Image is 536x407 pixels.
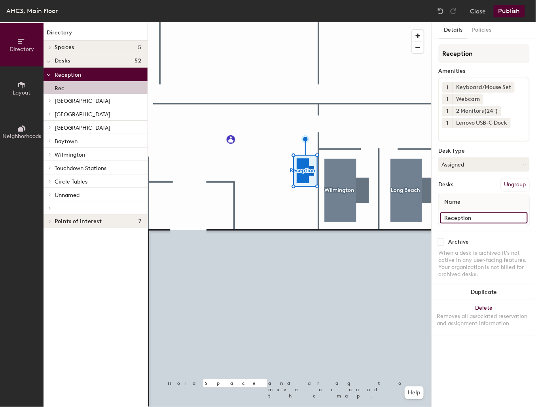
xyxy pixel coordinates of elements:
button: Ungroup [501,178,530,191]
button: DeleteRemoves all associated reservation and assignment information [432,300,536,335]
span: 7 [138,218,141,225]
div: Desk Type [438,148,530,154]
img: Undo [437,7,445,15]
span: Unnamed [55,192,80,199]
span: 1 [447,95,449,104]
div: Lenovo USB-C Dock [453,118,511,128]
div: When a desk is archived it's not active in any user-facing features. Your organization is not bil... [438,250,530,278]
div: Amenities [438,68,530,74]
button: Details [439,22,467,38]
span: Reception [55,72,81,78]
span: Touchdown Stations [55,165,106,172]
span: [GEOGRAPHIC_DATA] [55,98,110,104]
span: Directory [9,46,34,53]
button: Duplicate [432,284,536,300]
img: Redo [449,7,457,15]
button: Publish [494,5,525,17]
span: Circle Tables [55,178,87,185]
button: 1 [442,82,453,93]
button: 1 [442,118,453,128]
div: Removes all associated reservation and assignment information [437,313,531,327]
button: Help [405,386,424,399]
span: Points of interest [55,218,102,225]
button: 1 [442,94,453,104]
button: Close [470,5,486,17]
div: AHC3, Main Floor [6,6,58,16]
span: Spaces [55,44,74,51]
div: Desks [438,182,453,188]
span: Layout [13,89,31,96]
span: 5 [138,44,141,51]
input: Unnamed desk [440,212,528,223]
button: Policies [467,22,496,38]
h1: Directory [44,28,148,41]
span: 52 [134,58,141,64]
span: 1 [447,83,449,92]
span: [GEOGRAPHIC_DATA] [55,111,110,118]
div: Keyboard/Mouse Set [453,82,515,93]
div: Archive [448,239,469,245]
button: Assigned [438,157,530,172]
span: Baytown [55,138,78,145]
span: [GEOGRAPHIC_DATA] [55,125,110,131]
span: Neighborhoods [2,133,41,140]
span: 1 [447,107,449,115]
button: 1 [442,106,453,116]
span: Name [440,195,464,209]
span: Desks [55,58,70,64]
div: Webcam [453,94,483,104]
span: 1 [447,119,449,127]
span: Wilmington [55,151,85,158]
div: 2 Monitors (24") [453,106,501,116]
p: Rec [55,83,64,92]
